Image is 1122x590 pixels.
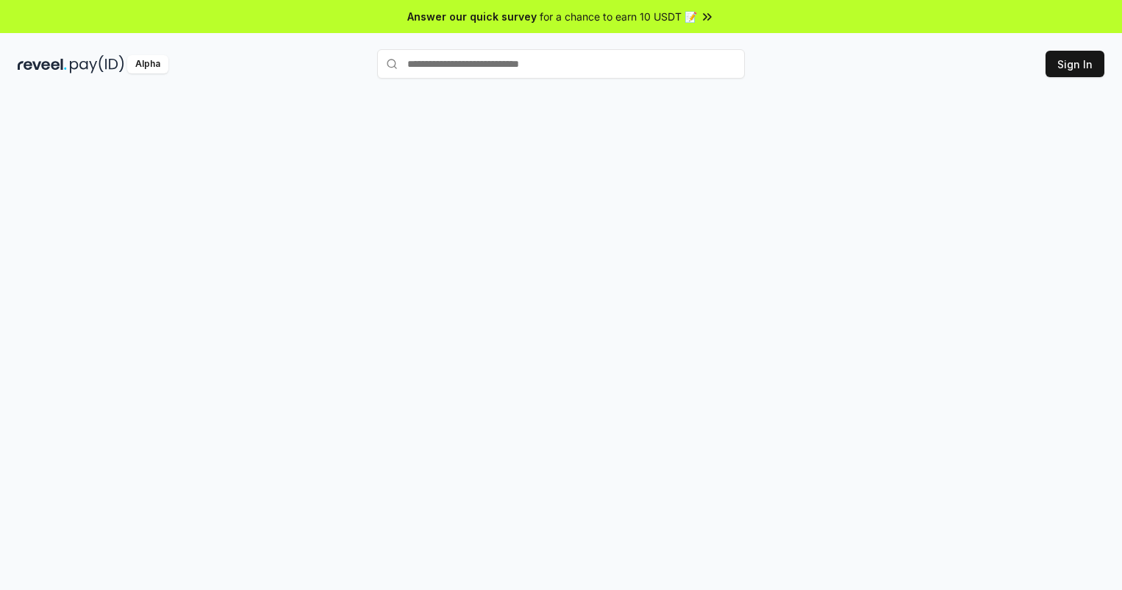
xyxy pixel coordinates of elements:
div: Alpha [127,55,168,73]
span: for a chance to earn 10 USDT 📝 [540,9,697,24]
img: pay_id [70,55,124,73]
button: Sign In [1046,51,1104,77]
img: reveel_dark [18,55,67,73]
span: Answer our quick survey [407,9,537,24]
